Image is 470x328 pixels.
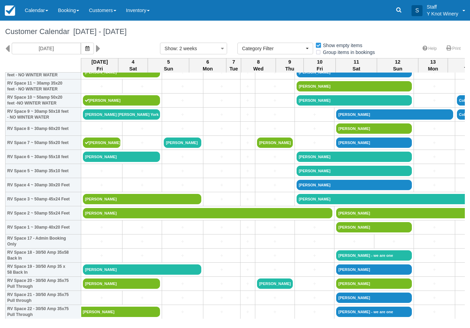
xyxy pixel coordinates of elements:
[297,152,412,162] a: [PERSON_NAME]
[336,250,412,261] a: [PERSON_NAME] - we are one
[83,138,120,148] a: [PERSON_NAME]
[297,294,332,302] a: +
[83,278,160,289] a: [PERSON_NAME]
[205,196,238,203] a: +
[442,44,465,54] a: Print
[205,294,238,302] a: +
[205,167,238,175] a: +
[304,58,336,73] th: 10 Fri
[336,109,453,120] a: [PERSON_NAME]
[257,153,293,161] a: +
[205,69,238,76] a: +
[189,58,226,73] th: 6 Mon
[297,252,332,259] a: +
[83,294,120,302] a: +
[83,182,120,189] a: +
[6,94,81,108] th: RV Space 10 ~ 50amp 50x20 feet -NO WINTER WATER
[124,83,160,90] a: +
[164,125,201,132] a: +
[164,69,201,76] a: +
[257,294,293,302] a: +
[257,238,293,245] a: +
[276,58,304,73] th: 9 Thu
[336,123,412,134] a: [PERSON_NAME]
[336,293,412,303] a: [PERSON_NAME]
[242,196,253,203] a: +
[83,208,332,218] a: [PERSON_NAME]
[242,125,253,132] a: +
[315,47,380,57] label: Group items in bookings
[242,45,304,52] span: Category Filter
[242,252,253,259] a: +
[5,6,15,16] img: checkfront-main-nav-mini-logo.png
[418,58,448,73] th: 13 Mon
[83,67,160,77] a: [PERSON_NAME]
[6,79,81,94] th: RV Space 11 ~ 30amp 35x20 feet - NO WINTER WATER
[242,294,253,302] a: +
[83,194,201,204] a: [PERSON_NAME]
[416,266,453,273] a: +
[6,150,81,164] th: RV Space 6 ~ 30amp 55x18 feet
[416,97,453,104] a: +
[416,294,453,302] a: +
[124,294,160,302] a: +
[257,69,293,76] a: +
[83,167,120,175] a: +
[81,58,118,73] th: [DATE] Fri
[83,95,160,106] a: [PERSON_NAME]
[164,138,201,148] a: [PERSON_NAME]
[336,264,412,275] a: [PERSON_NAME]
[164,308,201,316] a: +
[118,58,148,73] th: 4 Sat
[336,238,372,245] a: +
[242,83,253,90] a: +
[257,125,293,132] a: +
[164,153,201,161] a: +
[124,224,160,231] a: +
[6,164,81,178] th: RV Space 5 ~ 30amp 35x10 feet
[336,307,412,317] a: [PERSON_NAME] - we are one
[257,111,293,118] a: +
[5,28,465,36] h1: Customer Calendar
[164,238,201,245] a: +
[164,167,201,175] a: +
[164,97,201,104] a: +
[416,308,453,316] a: +
[164,224,201,231] a: +
[315,43,368,47] span: Show empty items
[205,83,238,90] a: +
[257,196,293,203] a: +
[124,182,160,189] a: +
[336,222,412,232] a: [PERSON_NAME]
[6,305,81,319] th: RV Space 22 - 30/50 Amp 35x75 Pull Through
[297,166,412,176] a: [PERSON_NAME]
[237,43,313,54] button: Category Filter
[205,224,238,231] a: +
[427,10,458,17] p: Y Knot Winery
[205,280,238,287] a: +
[416,83,453,90] a: +
[83,83,120,90] a: +
[297,238,332,245] a: +
[205,238,238,245] a: +
[83,264,201,275] a: [PERSON_NAME]
[257,224,293,231] a: +
[242,308,253,316] a: +
[257,308,293,316] a: +
[6,220,81,234] th: RV Space 1 ~ 30amp 40x20 Feet
[205,266,238,273] a: +
[416,252,453,259] a: +
[242,111,253,118] a: +
[205,252,238,259] a: +
[297,125,332,132] a: +
[205,308,238,316] a: +
[83,224,120,231] a: +
[297,266,332,273] a: +
[83,252,120,259] a: +
[124,238,160,245] a: +
[297,308,332,316] a: +
[83,125,120,132] a: +
[6,277,81,291] th: RV Space 20 - 30/50 Amp 35x75 Pull Through
[297,81,412,91] a: [PERSON_NAME]
[164,294,201,302] a: +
